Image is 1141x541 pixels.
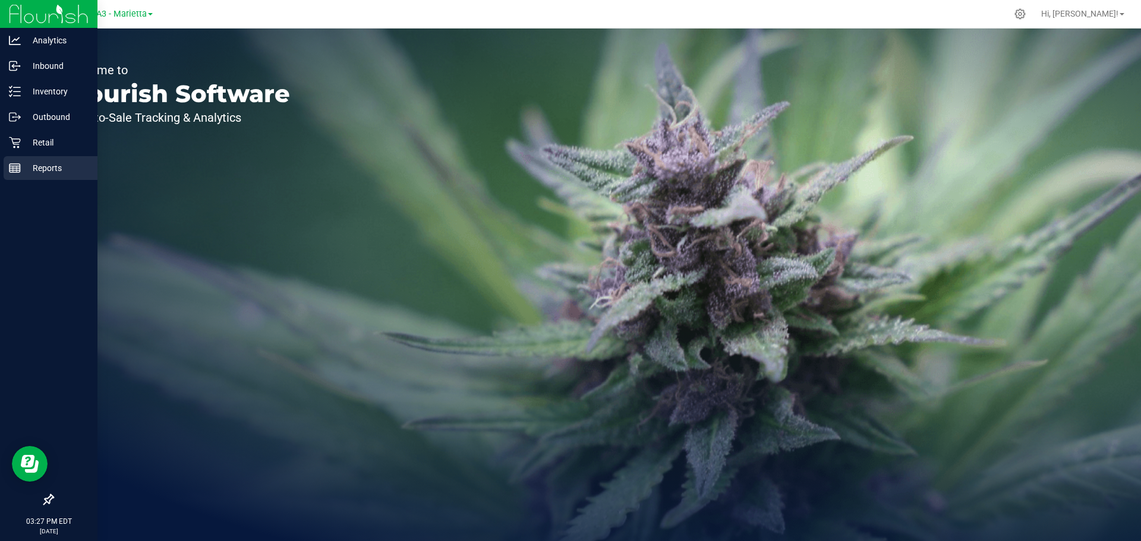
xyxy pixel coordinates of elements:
[21,33,92,48] p: Analytics
[9,111,21,123] inline-svg: Outbound
[1013,8,1027,20] div: Manage settings
[64,64,290,76] p: Welcome to
[1041,9,1118,18] span: Hi, [PERSON_NAME]!
[21,161,92,175] p: Reports
[9,34,21,46] inline-svg: Analytics
[9,86,21,97] inline-svg: Inventory
[64,82,290,106] p: Flourish Software
[9,162,21,174] inline-svg: Reports
[21,135,92,150] p: Retail
[64,112,290,124] p: Seed-to-Sale Tracking & Analytics
[21,84,92,99] p: Inventory
[21,110,92,124] p: Outbound
[9,60,21,72] inline-svg: Inbound
[12,446,48,482] iframe: Resource center
[5,527,92,536] p: [DATE]
[5,516,92,527] p: 03:27 PM EDT
[21,59,92,73] p: Inbound
[9,137,21,148] inline-svg: Retail
[90,9,147,19] span: GA3 - Marietta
